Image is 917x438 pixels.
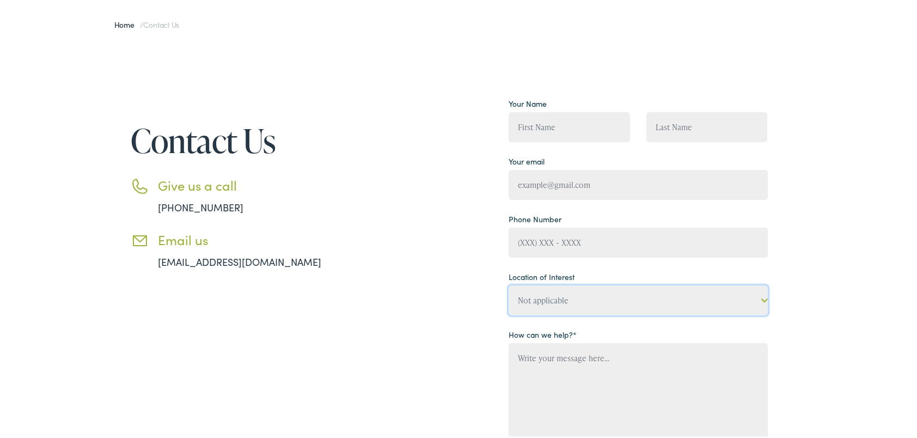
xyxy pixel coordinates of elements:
[509,211,561,223] label: Phone Number
[114,17,140,28] a: Home
[143,17,179,28] span: Contact Us
[509,269,574,281] label: Location of Interest
[158,230,354,246] h3: Email us
[509,96,547,107] label: Your Name
[509,226,768,255] input: (XXX) XXX - XXXX
[509,110,630,140] input: First Name
[509,327,577,338] label: How can we help?
[158,253,321,266] a: [EMAIL_ADDRESS][DOMAIN_NAME]
[509,154,545,165] label: Your email
[131,120,354,156] h1: Contact Us
[646,110,768,140] input: Last Name
[114,17,180,28] span: /
[158,175,354,191] h3: Give us a call
[509,168,768,198] input: example@gmail.com
[158,198,243,212] a: [PHONE_NUMBER]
